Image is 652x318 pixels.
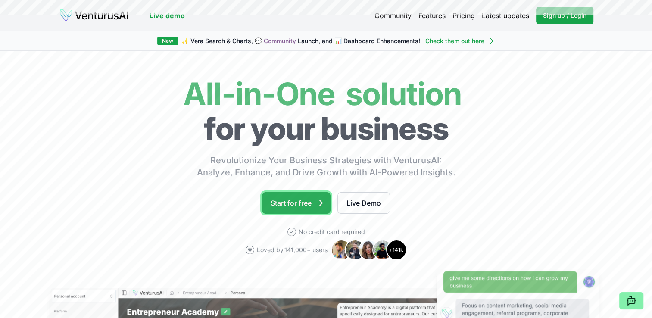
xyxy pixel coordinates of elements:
span: ✨ Vera Search & Charts, 💬 Launch, and 📊 Dashboard Enhancements! [181,37,420,45]
a: Latest updates [482,10,529,21]
img: Avatar 2 [345,240,365,260]
div: New [157,37,178,45]
a: Start for free [262,192,331,214]
a: Live demo [150,10,185,21]
a: Community [264,37,296,44]
img: Avatar 4 [372,240,393,260]
a: Community [374,10,412,21]
a: Live Demo [337,192,390,214]
a: Pricing [452,10,475,21]
span: Sign up / Login [543,11,586,20]
a: Features [418,10,446,21]
img: Avatar 3 [359,240,379,260]
img: logo [59,9,129,22]
a: Check them out here [425,37,495,45]
img: Avatar 1 [331,240,352,260]
a: Sign up / Login [536,7,593,24]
